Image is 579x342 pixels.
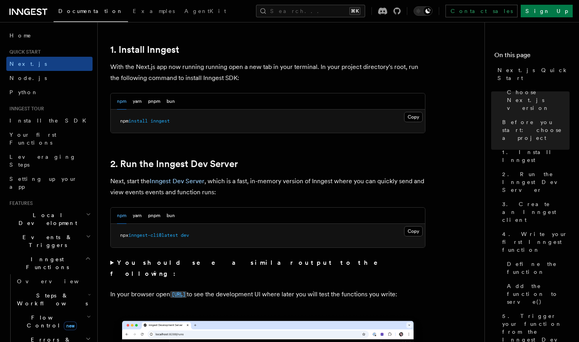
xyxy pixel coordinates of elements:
a: Your first Functions [6,128,93,150]
button: yarn [133,93,142,110]
button: Toggle dark mode [414,6,432,16]
button: npm [117,93,126,110]
span: Install the SDK [9,117,91,124]
a: Leveraging Steps [6,150,93,172]
span: Node.js [9,75,47,81]
a: Install the SDK [6,113,93,128]
span: npx [120,232,128,238]
h4: On this page [494,50,570,63]
a: Setting up your app [6,172,93,194]
a: Choose Next.js version [504,85,570,115]
span: Next.js [9,61,47,67]
a: Add the function to serve() [504,279,570,309]
a: Documentation [54,2,128,22]
span: Add the function to serve() [507,282,570,306]
a: Python [6,85,93,99]
span: install [128,118,148,124]
span: 1. Install Inngest [502,148,570,164]
a: 4. Write your first Inngest function [499,227,570,257]
a: Next.js [6,57,93,71]
a: 2. Run the Inngest Dev Server [499,167,570,197]
span: 3. Create an Inngest client [502,200,570,224]
a: Examples [128,2,180,21]
span: Flow Control [14,314,87,329]
span: Before you start: choose a project [502,118,570,142]
span: Python [9,89,38,95]
span: 2. Run the Inngest Dev Server [502,170,570,194]
span: inngest-cli@latest [128,232,178,238]
button: pnpm [148,208,160,224]
button: pnpm [148,93,160,110]
button: Inngest Functions [6,252,93,274]
a: Next.js Quick Start [494,63,570,85]
span: Quick start [6,49,41,55]
button: yarn [133,208,142,224]
span: Define the function [507,260,570,276]
button: Steps & Workflows [14,288,93,310]
a: Sign Up [521,5,573,17]
span: Home [9,32,32,39]
span: AgentKit [184,8,226,14]
button: bun [167,93,175,110]
a: 1. Install Inngest [499,145,570,167]
button: Copy [404,226,423,236]
a: Define the function [504,257,570,279]
span: Events & Triggers [6,233,86,249]
button: Search...⌘K [256,5,365,17]
a: 2. Run the Inngest Dev Server [110,158,238,169]
span: npm [120,118,128,124]
a: AgentKit [180,2,231,21]
span: Steps & Workflows [14,292,88,307]
a: Overview [14,274,93,288]
span: Your first Functions [9,132,56,146]
span: inngest [150,118,170,124]
span: Choose Next.js version [507,88,570,112]
button: npm [117,208,126,224]
p: Next, start the , which is a fast, in-memory version of Inngest where you can quickly send and vi... [110,176,425,198]
span: Local Development [6,211,86,227]
button: Local Development [6,208,93,230]
span: Next.js Quick Start [497,66,570,82]
p: In your browser open to see the development UI where later you will test the functions you write: [110,289,425,300]
a: Contact sales [445,5,518,17]
span: new [64,322,77,330]
span: Setting up your app [9,176,77,190]
button: bun [167,208,175,224]
a: Before you start: choose a project [499,115,570,145]
a: [URL] [170,290,187,298]
strong: You should see a similar output to the following: [110,259,389,277]
code: [URL] [170,291,187,298]
span: Overview [17,278,98,284]
span: Examples [133,8,175,14]
kbd: ⌘K [349,7,360,15]
button: Copy [404,112,423,122]
span: Features [6,200,33,206]
summary: You should see a similar output to the following: [110,257,425,279]
span: Documentation [58,8,123,14]
span: Inngest Functions [6,255,85,271]
button: Events & Triggers [6,230,93,252]
a: Node.js [6,71,93,85]
p: With the Next.js app now running running open a new tab in your terminal. In your project directo... [110,61,425,84]
span: dev [181,232,189,238]
a: Home [6,28,93,43]
span: 4. Write your first Inngest function [502,230,570,254]
span: Leveraging Steps [9,154,76,168]
a: 3. Create an Inngest client [499,197,570,227]
span: Inngest tour [6,106,44,112]
button: Flow Controlnew [14,310,93,333]
a: Inngest Dev Server [150,177,204,185]
a: 1. Install Inngest [110,44,179,55]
